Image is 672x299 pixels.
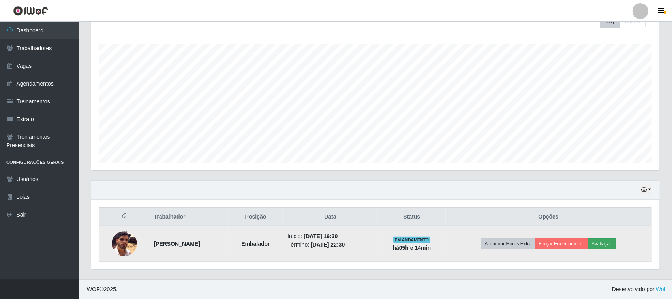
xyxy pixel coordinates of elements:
strong: [PERSON_NAME] [154,241,200,247]
button: Forçar Encerramento [535,238,588,249]
strong: Embalador [241,241,270,247]
th: Trabalhador [149,208,229,226]
th: Posição [229,208,283,226]
span: Desenvolvido por [612,285,666,293]
a: iWof [655,286,666,292]
li: Término: [287,241,373,249]
span: © 2025 . [85,285,118,293]
img: CoreUI Logo [13,6,48,16]
button: Adicionar Horas Extra [481,238,535,249]
time: [DATE] 22:30 [311,241,345,248]
span: EM ANDAMENTO [393,237,431,243]
span: IWOF [85,286,100,292]
button: Avaliação [588,238,616,249]
th: Data [283,208,378,226]
li: Início: [287,232,373,241]
time: [DATE] 16:30 [304,233,338,239]
strong: há 05 h e 14 min [393,245,431,251]
th: Opções [446,208,652,226]
th: Status [378,208,446,226]
img: 1734717801679.jpeg [112,231,137,256]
